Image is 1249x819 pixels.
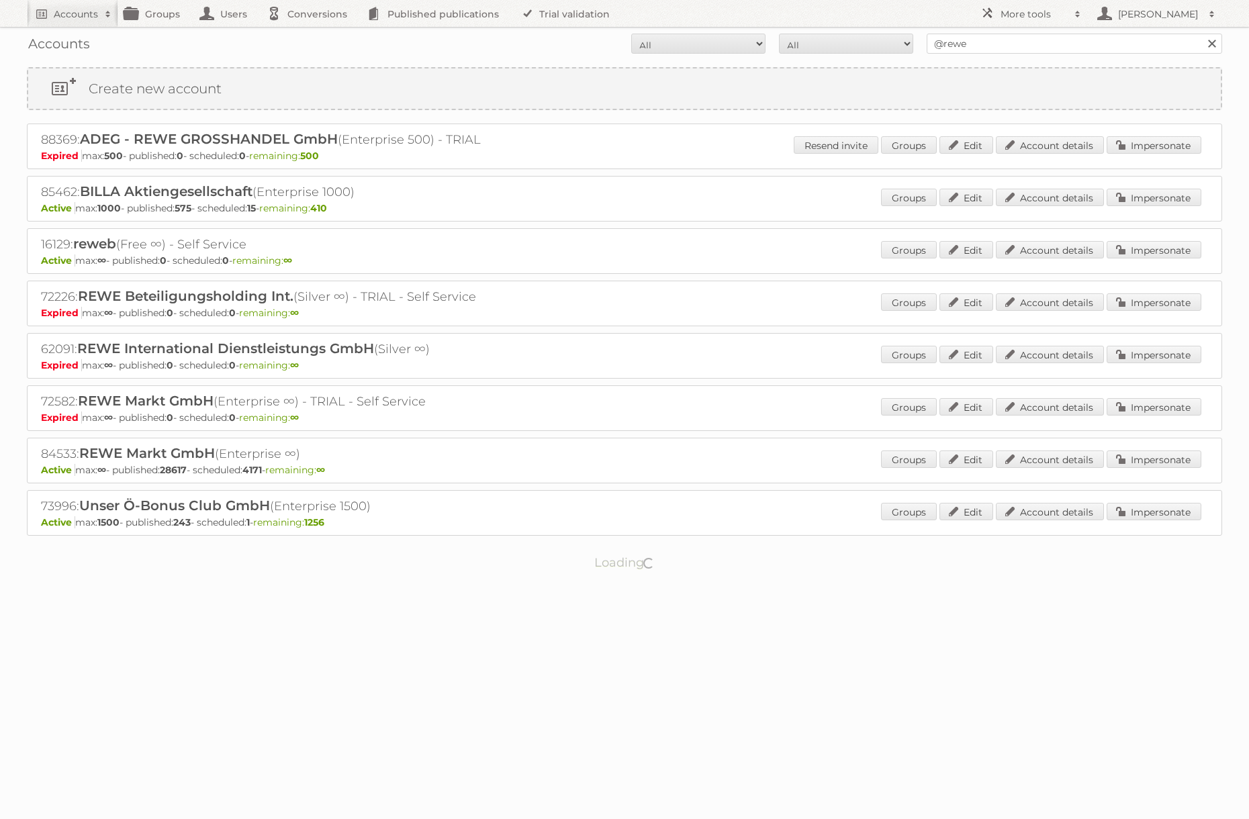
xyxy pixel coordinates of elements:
strong: ∞ [97,254,106,267]
a: Groups [881,293,937,311]
strong: ∞ [290,412,299,424]
p: max: - published: - scheduled: - [41,202,1208,214]
span: Expired [41,307,82,319]
span: remaining: [239,359,299,371]
strong: 0 [167,359,173,371]
a: Edit [939,189,993,206]
span: reweb [73,236,116,252]
h2: [PERSON_NAME] [1115,7,1202,21]
strong: 1500 [97,516,120,528]
h2: 84533: (Enterprise ∞) [41,445,511,463]
strong: 15 [247,202,256,214]
a: Groups [881,450,937,468]
p: Loading [552,549,698,576]
strong: 1000 [97,202,121,214]
strong: 0 [229,307,236,319]
h2: 72226: (Silver ∞) - TRIAL - Self Service [41,288,511,305]
h2: 85462: (Enterprise 1000) [41,183,511,201]
h2: 62091: (Silver ∞) [41,340,511,358]
p: max: - published: - scheduled: - [41,307,1208,319]
strong: 500 [104,150,123,162]
h2: 72582: (Enterprise ∞) - TRIAL - Self Service [41,393,511,410]
a: Edit [939,503,993,520]
p: max: - published: - scheduled: - [41,464,1208,476]
span: Active [41,464,75,476]
p: max: - published: - scheduled: - [41,359,1208,371]
a: Account details [996,136,1104,154]
a: Groups [881,241,937,258]
a: Impersonate [1107,241,1201,258]
h2: 88369: (Enterprise 500) - TRIAL [41,131,511,148]
a: Impersonate [1107,189,1201,206]
span: remaining: [265,464,325,476]
strong: ∞ [97,464,106,476]
span: Unser Ö-Bonus Club GmbH [79,497,270,514]
span: Expired [41,359,82,371]
h2: More tools [1001,7,1068,21]
p: max: - published: - scheduled: - [41,412,1208,424]
h2: Accounts [54,7,98,21]
strong: 4171 [242,464,262,476]
strong: 1 [246,516,250,528]
span: Expired [41,150,82,162]
a: Account details [996,398,1104,416]
strong: 0 [177,150,183,162]
span: remaining: [239,412,299,424]
strong: 575 [175,202,191,214]
a: Resend invite [794,136,878,154]
span: remaining: [259,202,327,214]
span: remaining: [232,254,292,267]
p: max: - published: - scheduled: - [41,516,1208,528]
a: Edit [939,346,993,363]
strong: 0 [160,254,167,267]
strong: ∞ [104,412,113,424]
strong: 0 [167,307,173,319]
span: remaining: [239,307,299,319]
span: Active [41,516,75,528]
a: Account details [996,241,1104,258]
a: Account details [996,503,1104,520]
a: Impersonate [1107,136,1201,154]
a: Groups [881,503,937,520]
span: remaining: [253,516,324,528]
span: REWE International Dienstleistungs GmbH [77,340,374,356]
strong: 500 [300,150,319,162]
span: ADEG - REWE GROSSHANDEL GmbH [80,131,338,147]
strong: 0 [167,412,173,424]
h2: 73996: (Enterprise 1500) [41,497,511,515]
strong: ∞ [104,359,113,371]
strong: ∞ [104,307,113,319]
strong: 0 [239,150,246,162]
strong: 28617 [160,464,187,476]
a: Groups [881,136,937,154]
p: max: - published: - scheduled: - [41,254,1208,267]
strong: ∞ [283,254,292,267]
a: Impersonate [1107,398,1201,416]
span: remaining: [249,150,319,162]
strong: 0 [229,359,236,371]
h2: 16129: (Free ∞) - Self Service [41,236,511,253]
a: Account details [996,346,1104,363]
a: Edit [939,450,993,468]
a: Impersonate [1107,346,1201,363]
p: max: - published: - scheduled: - [41,150,1208,162]
a: Account details [996,293,1104,311]
a: Groups [881,346,937,363]
strong: ∞ [290,307,299,319]
strong: 0 [222,254,229,267]
strong: ∞ [290,359,299,371]
strong: ∞ [316,464,325,476]
a: Edit [939,398,993,416]
a: Impersonate [1107,293,1201,311]
span: Expired [41,412,82,424]
span: BILLA Aktiengesellschaft [80,183,252,199]
a: Groups [881,189,937,206]
a: Account details [996,450,1104,468]
a: Account details [996,189,1104,206]
a: Edit [939,136,993,154]
span: REWE Markt GmbH [79,445,215,461]
span: Active [41,202,75,214]
span: REWE Markt GmbH [78,393,214,409]
a: Create new account [28,68,1221,109]
span: Active [41,254,75,267]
